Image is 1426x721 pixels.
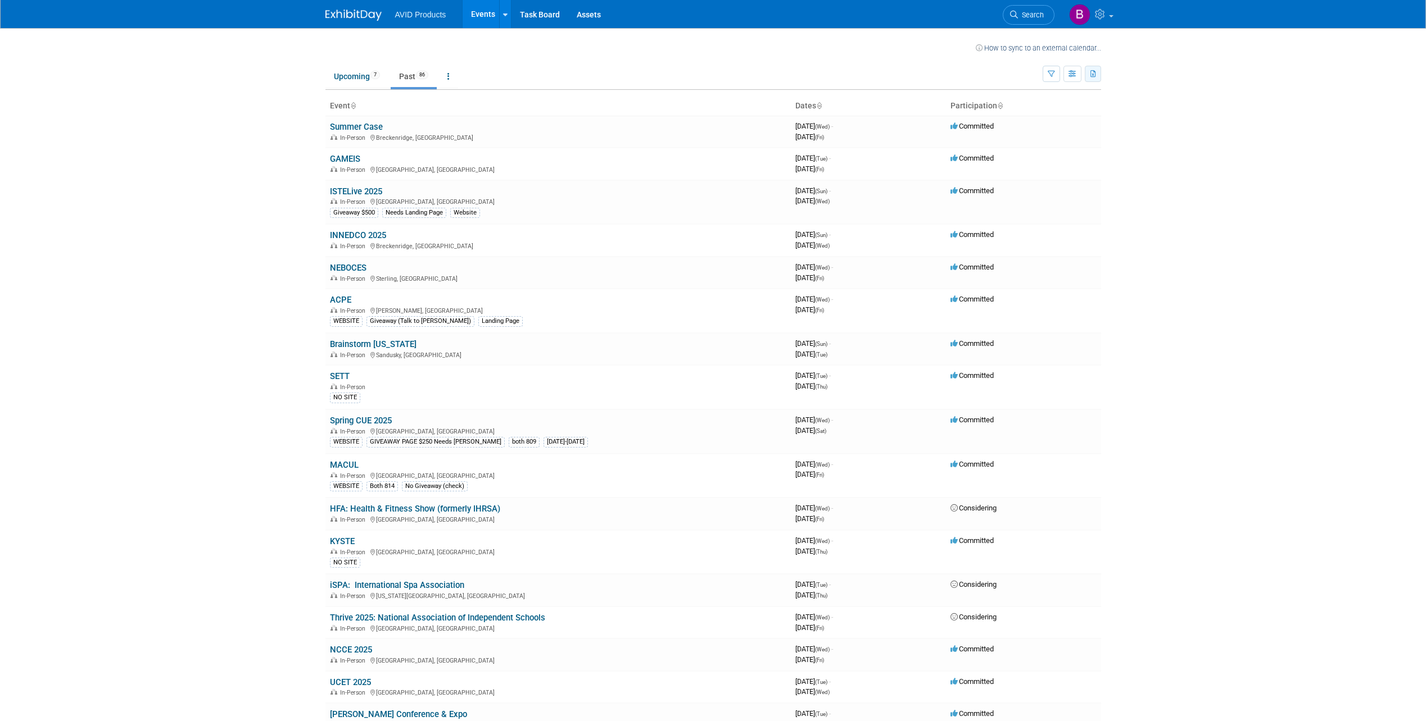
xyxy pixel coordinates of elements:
a: Spring CUE 2025 [330,416,392,426]
a: Summer Case [330,122,383,132]
span: In-Person [340,428,369,435]
span: [DATE] [795,514,824,523]
span: [DATE] [795,197,830,205]
span: (Thu) [815,549,827,555]
span: - [831,460,833,468]
span: In-Person [340,134,369,142]
a: How to sync to an external calendar... [976,44,1101,52]
span: [DATE] [795,122,833,130]
div: Both 814 [366,481,398,491]
span: In-Person [340,166,369,174]
span: (Tue) [815,679,827,685]
span: - [831,122,833,130]
span: [DATE] [795,305,824,314]
a: Past86 [391,66,437,87]
span: - [831,504,833,512]
img: In-Person Event [331,352,337,357]
span: Committed [950,154,994,162]
img: ExhibitDay [325,10,382,21]
span: - [831,613,833,621]
span: (Fri) [815,472,824,478]
div: [DATE]-[DATE] [544,437,588,447]
span: In-Person [340,384,369,391]
span: (Sun) [815,341,827,347]
div: NO SITE [330,393,360,403]
a: MACUL [330,460,359,470]
span: [DATE] [795,241,830,249]
span: (Tue) [815,582,827,588]
span: [DATE] [795,230,831,239]
span: (Wed) [815,417,830,423]
span: - [829,154,831,162]
span: Committed [950,536,994,545]
div: [GEOGRAPHIC_DATA], [GEOGRAPHIC_DATA] [330,197,786,206]
div: WEBSITE [330,481,363,491]
span: In-Person [340,592,369,600]
a: HFA: Health & Fitness Show (formerly IHRSA) [330,504,500,514]
span: [DATE] [795,687,830,696]
span: In-Person [340,516,369,523]
div: both 809 [509,437,540,447]
span: [DATE] [795,470,824,478]
span: (Fri) [815,625,824,631]
span: (Wed) [815,243,830,249]
span: [DATE] [795,154,831,162]
a: NEBOCES [330,263,366,273]
span: Committed [950,460,994,468]
a: Sort by Start Date [816,101,822,110]
span: [DATE] [795,371,831,380]
span: [DATE] [795,613,833,621]
img: In-Person Event [331,625,337,631]
div: Sterling, [GEOGRAPHIC_DATA] [330,273,786,282]
span: Committed [950,186,994,195]
a: Thrive 2025: National Association of Independent Schools [330,613,545,623]
div: [GEOGRAPHIC_DATA], [GEOGRAPHIC_DATA] [330,655,786,664]
a: Upcoming7 [325,66,388,87]
span: [DATE] [795,460,833,468]
span: In-Person [340,472,369,480]
div: [GEOGRAPHIC_DATA], [GEOGRAPHIC_DATA] [330,471,786,480]
span: [DATE] [795,382,827,390]
div: Website [450,208,480,218]
span: - [831,416,833,424]
span: (Thu) [815,384,827,390]
div: [US_STATE][GEOGRAPHIC_DATA], [GEOGRAPHIC_DATA] [330,591,786,600]
span: - [829,230,831,239]
span: In-Person [340,549,369,556]
a: KYSTE [330,536,355,546]
img: In-Person Event [331,198,337,204]
span: [DATE] [795,263,833,271]
span: Committed [950,371,994,380]
div: Needs Landing Page [382,208,446,218]
span: (Wed) [815,198,830,204]
span: [DATE] [795,273,824,282]
img: In-Person Event [331,428,337,433]
span: (Wed) [815,296,830,303]
span: (Tue) [815,352,827,358]
span: (Wed) [815,264,830,271]
span: (Fri) [815,307,824,313]
span: Committed [950,709,994,718]
div: [PERSON_NAME], [GEOGRAPHIC_DATA] [330,305,786,314]
span: - [829,677,831,686]
img: In-Person Event [331,516,337,522]
a: iSPA: International Spa Association [330,580,464,590]
img: In-Person Event [331,243,337,248]
th: Event [325,97,791,116]
a: Sort by Participation Type [997,101,1003,110]
span: (Tue) [815,156,827,162]
span: Committed [950,122,994,130]
div: [GEOGRAPHIC_DATA], [GEOGRAPHIC_DATA] [330,687,786,696]
span: (Wed) [815,462,830,468]
div: Breckenridge, [GEOGRAPHIC_DATA] [330,133,786,142]
span: [DATE] [795,339,831,348]
a: ISTELive 2025 [330,186,382,197]
span: [DATE] [795,186,831,195]
span: - [829,580,831,588]
span: - [831,263,833,271]
span: 7 [370,71,380,79]
span: [DATE] [795,709,831,718]
img: In-Person Event [331,134,337,140]
img: In-Person Event [331,166,337,172]
span: [DATE] [795,295,833,303]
